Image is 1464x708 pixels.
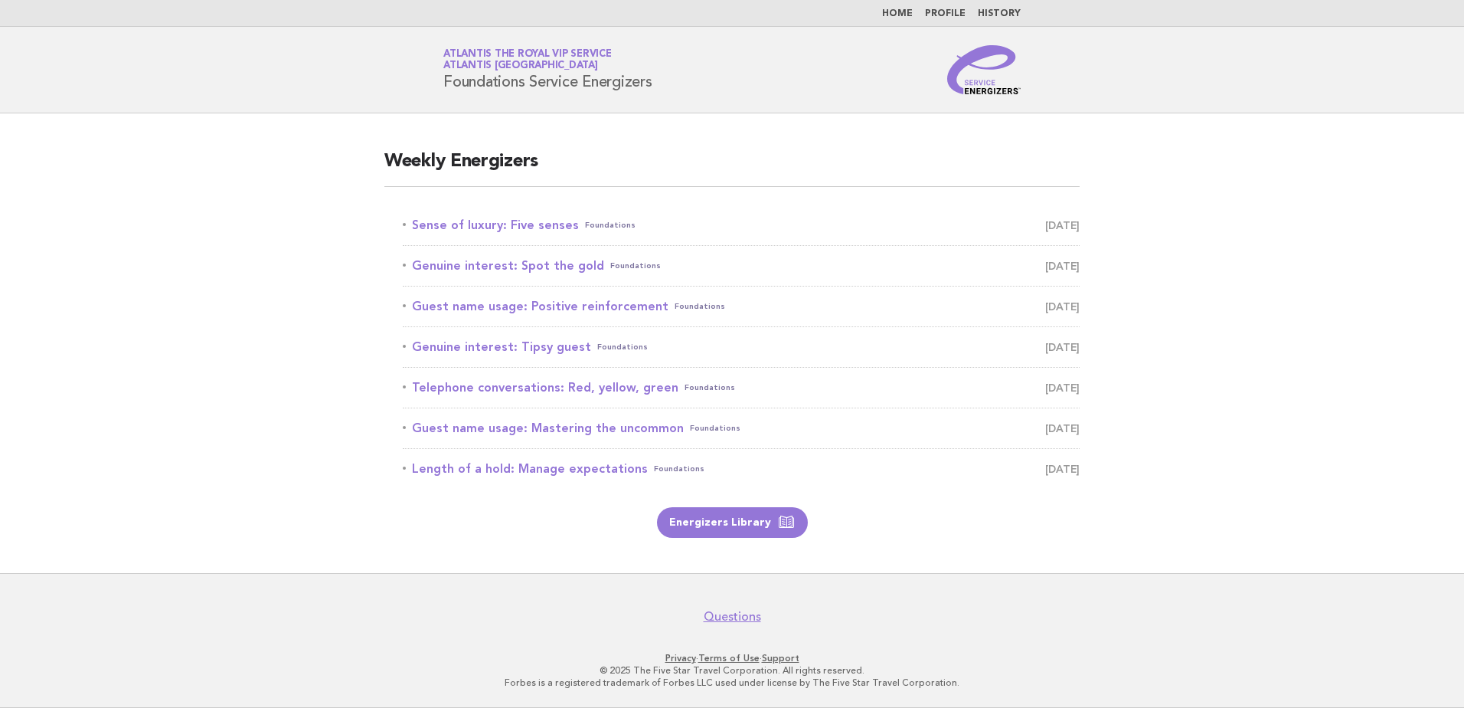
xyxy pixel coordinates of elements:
[654,458,704,480] span: Foundations
[384,149,1080,187] h2: Weekly Energizers
[443,50,652,90] h1: Foundations Service Energizers
[690,418,740,439] span: Foundations
[403,458,1080,480] a: Length of a hold: Manage expectationsFoundations [DATE]
[947,45,1021,94] img: Service Energizers
[657,507,808,538] a: Energizers Library
[403,255,1080,277] a: Genuine interest: Spot the goldFoundations [DATE]
[1045,296,1080,317] span: [DATE]
[403,336,1080,358] a: Genuine interest: Tipsy guestFoundations [DATE]
[704,609,761,624] a: Questions
[443,61,598,71] span: Atlantis [GEOGRAPHIC_DATA]
[675,296,725,317] span: Foundations
[1045,215,1080,236] span: [DATE]
[762,653,799,664] a: Support
[263,677,1201,689] p: Forbes is a registered trademark of Forbes LLC used under license by The Five Star Travel Corpora...
[403,418,1080,439] a: Guest name usage: Mastering the uncommonFoundations [DATE]
[1045,336,1080,358] span: [DATE]
[597,336,648,358] span: Foundations
[882,9,913,18] a: Home
[1045,418,1080,439] span: [DATE]
[1045,255,1080,277] span: [DATE]
[403,296,1080,317] a: Guest name usage: Positive reinforcementFoundations [DATE]
[698,653,760,664] a: Terms of Use
[585,215,636,236] span: Foundations
[263,664,1201,677] p: © 2025 The Five Star Travel Corporation. All rights reserved.
[978,9,1021,18] a: History
[1045,377,1080,398] span: [DATE]
[925,9,966,18] a: Profile
[263,652,1201,664] p: · ·
[1045,458,1080,480] span: [DATE]
[610,255,661,277] span: Foundations
[403,215,1080,236] a: Sense of luxury: Five sensesFoundations [DATE]
[443,49,612,70] a: Atlantis the Royal VIP ServiceAtlantis [GEOGRAPHIC_DATA]
[403,377,1080,398] a: Telephone conversations: Red, yellow, greenFoundations [DATE]
[665,653,696,664] a: Privacy
[685,377,735,398] span: Foundations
